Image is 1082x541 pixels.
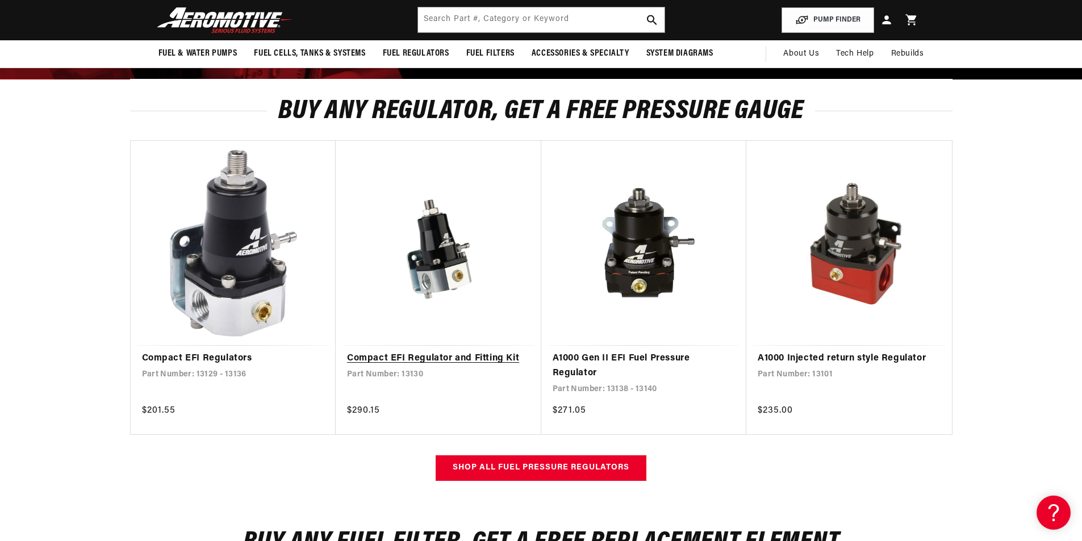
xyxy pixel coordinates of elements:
[383,48,449,60] span: Fuel Regulators
[775,40,828,68] a: About Us
[646,48,713,60] span: System Diagrams
[245,40,374,67] summary: Fuel Cells, Tanks & Systems
[150,40,246,67] summary: Fuel & Water Pumps
[836,48,874,60] span: Tech Help
[436,455,646,481] a: Shop all Fuel Pressure Regulators
[374,40,458,67] summary: Fuel Regulators
[828,40,882,68] summary: Tech Help
[131,141,952,434] ul: Slider
[532,48,629,60] span: Accessories & Specialty
[154,7,296,33] img: Aeromotive
[758,351,941,366] a: A1000 Injected return style Regulator
[640,7,665,32] button: search button
[783,49,819,58] span: About Us
[418,7,665,32] input: Search by Part Number, Category or Keyword
[458,40,523,67] summary: Fuel Filters
[782,7,874,33] button: PUMP FINDER
[347,351,530,366] a: Compact EFI Regulator and Fitting Kit
[523,40,638,67] summary: Accessories & Specialty
[142,351,325,366] a: Compact EFI Regulators
[891,48,924,60] span: Rebuilds
[553,351,736,380] a: A1000 Gen II EFI Fuel Pressure Regulator
[638,40,722,67] summary: System Diagrams
[130,99,953,123] h2: Buy any Regulator, get a FREE PRESSURE GAUGE
[466,48,515,60] span: Fuel Filters
[158,48,237,60] span: Fuel & Water Pumps
[254,48,365,60] span: Fuel Cells, Tanks & Systems
[883,40,933,68] summary: Rebuilds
